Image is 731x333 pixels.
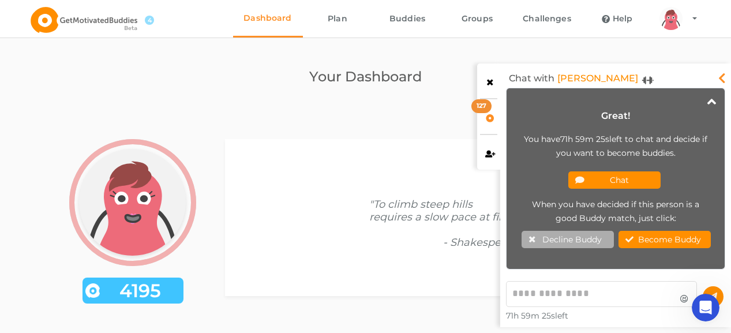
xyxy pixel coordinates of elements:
[509,197,722,225] p: When you have decided if this person is a good Buddy match, just click:
[509,132,722,160] p: You have left to chat and decide if you want to become buddies.
[509,69,645,88] div: Chat with
[506,310,568,321] span: left
[509,110,722,123] p: Great!
[369,198,518,249] div: "To climb steep hills requires a slow pace at first."
[560,134,609,144] span: 71h 59m 25s
[100,285,180,297] span: 4195
[145,16,154,25] span: 4
[369,236,518,249] div: - Shakespeare
[40,66,691,87] h2: Your Dashboard
[692,294,719,321] iframe: Intercom live chat
[557,69,638,88] a: [PERSON_NAME]
[506,310,555,321] span: 71h 59m 25s
[522,231,614,248] button: Decline Buddy
[618,231,711,248] button: Become Buddy
[568,171,661,189] button: Chat
[471,99,492,113] div: 127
